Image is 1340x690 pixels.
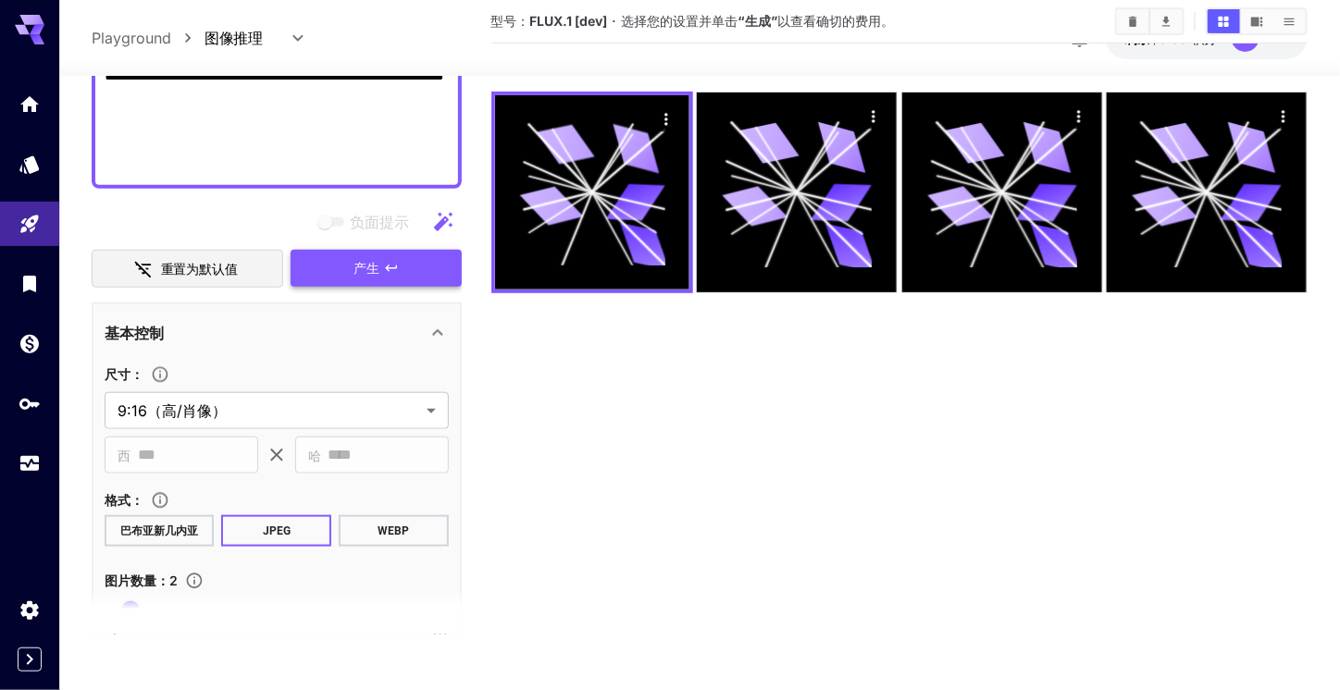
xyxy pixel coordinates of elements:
[169,573,178,588] font: 2
[612,12,616,31] font: ·
[120,524,198,537] font: 巴布亚新几内亚
[18,647,42,672] button: 展开侧边栏
[314,210,425,233] span: 负面提示与所选模型不兼容。
[105,324,164,342] font: 基本控制
[263,524,291,537] font: JPEG
[221,515,331,547] button: JPEG
[339,515,449,547] button: WEBP
[19,452,41,475] div: 用法
[354,260,380,276] font: 产生
[161,261,239,277] font: 重置为默认值
[530,13,608,29] font: FLUX.1 [dev]
[491,13,530,29] font: 型号：
[19,272,41,295] div: 图书馆
[143,365,177,384] button: 通过指定宽度和高度（以像素为单位）来调整生成图像的尺寸，或从预定义选项中进行选择。图像尺寸必须是 64 的倍数（例如，512x512、1024x768）。
[19,213,41,236] div: 操场
[1191,31,1217,46] font: 积分
[308,448,321,463] font: 哈
[1206,7,1308,35] div: 在网格视图中显示媒体在视频视图中显示媒体以列表视图显示媒体
[92,27,171,49] a: Playground
[860,102,887,129] div: 行动
[19,598,41,622] div: 设置
[19,392,41,415] div: API 密钥
[1208,9,1240,33] button: 在网格视图中显示媒体
[1241,9,1273,33] button: 在视频视图中显示媒体
[92,27,205,49] nav: 面包屑
[652,105,680,132] div: 行动
[105,311,449,355] div: 基本控制
[156,573,169,588] font: ：
[1273,9,1306,33] button: 以列表视图显示媒体
[205,29,264,47] font: 图像推理
[105,492,130,508] font: 格式
[105,515,215,547] button: 巴布亚新几内亚
[1124,31,1187,46] font: 剩余$0.00
[19,153,41,176] div: 模型
[19,87,41,110] div: 家
[1115,7,1185,35] div: 清除全部下载全部
[1117,9,1149,33] button: 清除全部
[118,448,130,463] font: 西
[1065,102,1093,129] div: 行动
[1150,9,1183,33] button: 下载全部
[351,213,410,231] font: 负面提示
[130,366,143,382] font: ：
[130,492,143,508] font: ：
[291,250,461,288] button: 产生
[621,13,738,29] font: 选择您的设置并单击
[105,573,156,588] font: 图片数量
[92,250,284,288] button: 重置为默认值
[777,13,894,29] font: 以查看确切的费用。
[1270,102,1297,129] div: 行动
[118,401,227,420] font: 9:16（高/肖像）
[105,366,130,382] font: 尺寸
[143,491,177,510] button: 选择输出图像的文件格式。
[178,572,211,590] button: 指定单个请求中要生成的图片数量。每张图片的生成费用将单独收取。
[738,13,777,29] font: “生成”
[19,332,41,355] div: 钱包
[378,524,409,537] font: WEBP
